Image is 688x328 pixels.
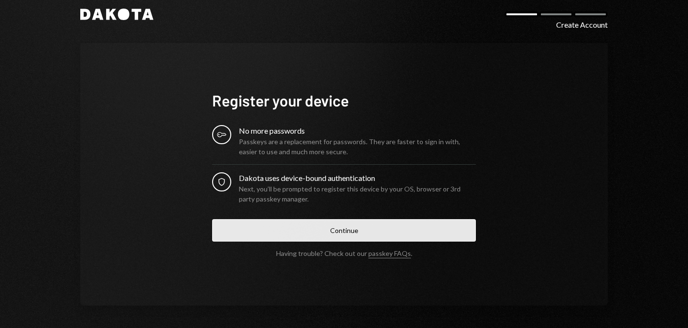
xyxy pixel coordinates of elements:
h1: Register your device [212,91,476,110]
div: Dakota uses device-bound authentication [239,172,476,184]
button: Continue [212,219,476,242]
div: Having trouble? Check out our . [276,249,412,257]
div: Next, you’ll be prompted to register this device by your OS, browser or 3rd party passkey manager. [239,184,476,204]
div: No more passwords [239,125,476,137]
a: passkey FAQs [368,249,411,258]
div: Create Account [556,19,608,31]
div: Passkeys are a replacement for passwords. They are faster to sign in with, easier to use and much... [239,137,476,157]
